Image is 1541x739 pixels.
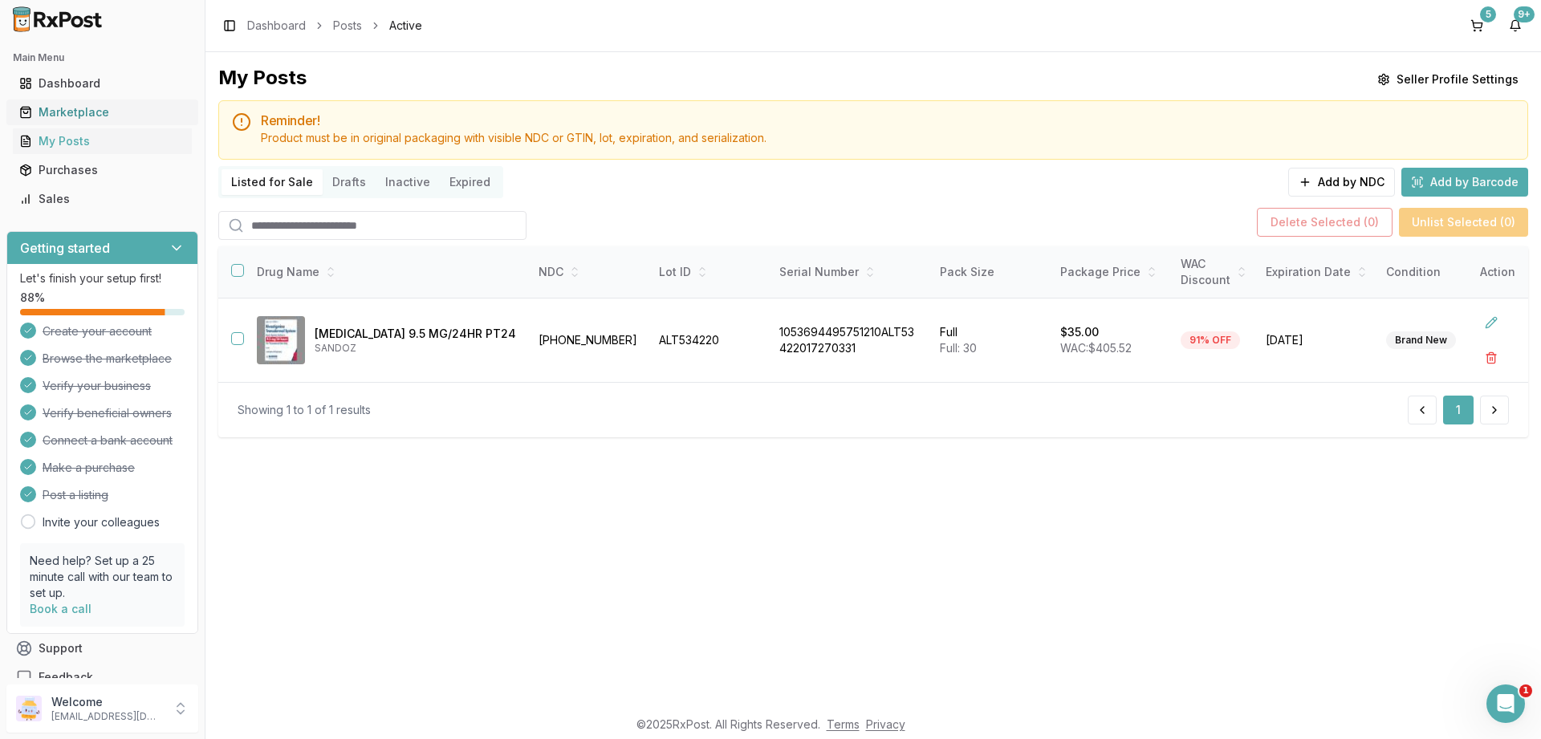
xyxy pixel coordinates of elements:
button: Listed for Sale [222,169,323,195]
button: My Posts [6,128,198,154]
button: Seller Profile Settings [1368,65,1528,94]
span: Verify your business [43,378,151,394]
button: Marketplace [6,99,198,125]
a: Posts [333,18,362,34]
span: [DATE] [1266,332,1367,348]
img: RxPost Logo [6,6,109,32]
img: User avatar [16,696,42,721]
div: Serial Number [779,264,921,280]
div: 9+ [1514,6,1535,22]
a: Dashboard [247,18,306,34]
div: Showing 1 to 1 of 1 results [238,402,371,418]
div: Brand New [1386,331,1456,349]
button: Drafts [323,169,376,195]
button: Dashboard [6,71,198,96]
p: [EMAIL_ADDRESS][DOMAIN_NAME] [51,710,163,723]
div: Product must be in original packaging with visible NDC or GTIN, lot, expiration, and serialization. [261,130,1515,146]
th: Action [1467,246,1528,298]
div: NDC [539,264,640,280]
span: Verify beneficial owners [43,405,172,421]
button: Support [6,634,198,663]
span: Browse the marketplace [43,351,172,367]
h3: Getting started [20,238,110,258]
button: Add by Barcode [1401,168,1528,197]
button: Expired [440,169,500,195]
button: Feedback [6,663,198,692]
div: 5 [1480,6,1496,22]
iframe: Intercom live chat [1486,684,1525,723]
button: Delete [1477,343,1506,372]
button: Purchases [6,157,198,183]
a: Privacy [866,717,905,731]
p: $35.00 [1060,324,1099,340]
div: Drug Name [257,264,516,280]
h5: Reminder! [261,114,1515,127]
a: Book a call [30,602,91,615]
button: Inactive [376,169,440,195]
button: 5 [1464,13,1490,39]
div: Dashboard [19,75,185,91]
a: My Posts [13,127,192,156]
img: Rivastigmine 9.5 MG/24HR PT24 [257,316,305,364]
div: Lot ID [659,264,760,280]
a: Dashboard [13,69,192,98]
p: Need help? Set up a 25 minute call with our team to set up. [30,553,175,601]
span: Full: 30 [940,341,977,355]
div: Sales [19,191,185,207]
div: My Posts [218,65,307,94]
td: Full [930,298,1051,383]
a: Marketplace [13,98,192,127]
span: Active [389,18,422,34]
button: 9+ [1502,13,1528,39]
div: Package Price [1060,264,1161,280]
td: ALT534220 [649,298,770,383]
span: Post a listing [43,487,108,503]
p: Let's finish your setup first! [20,270,185,286]
button: Sales [6,186,198,212]
h2: Main Menu [13,51,192,64]
nav: breadcrumb [247,18,422,34]
a: Purchases [13,156,192,185]
td: 1053694495751210ALT53422017270331 [770,298,930,383]
p: [MEDICAL_DATA] 9.5 MG/24HR PT24 [315,326,516,342]
button: Add by NDC [1288,168,1395,197]
button: Edit [1477,308,1506,337]
span: Create your account [43,323,152,339]
th: Condition [1376,246,1497,298]
a: Sales [13,185,192,213]
span: WAC: $405.52 [1060,341,1132,355]
p: SANDOZ [315,342,516,355]
span: 1 [1519,684,1532,697]
div: Marketplace [19,104,185,120]
span: 88 % [20,290,45,306]
p: Welcome [51,694,163,710]
button: 1 [1443,396,1474,424]
div: 91% OFF [1181,331,1240,349]
th: Pack Size [930,246,1051,298]
a: Terms [827,717,860,731]
td: [PHONE_NUMBER] [529,298,649,383]
div: WAC Discount [1181,256,1246,288]
div: Expiration Date [1266,264,1367,280]
span: Connect a bank account [43,432,173,449]
div: My Posts [19,133,185,149]
a: Invite your colleagues [43,514,160,530]
span: Make a purchase [43,460,135,476]
div: Purchases [19,162,185,178]
span: Feedback [39,669,93,685]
